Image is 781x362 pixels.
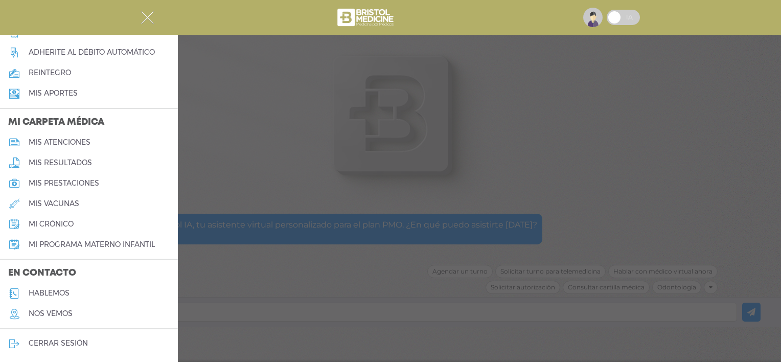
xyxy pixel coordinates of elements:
[336,5,397,30] img: bristol-medicine-blanco.png
[29,179,99,188] h5: mis prestaciones
[141,11,154,24] img: Cober_menu-close-white.svg
[29,28,74,36] h5: Mi factura
[29,289,70,298] h5: hablemos
[29,240,155,249] h5: mi programa materno infantil
[29,159,92,167] h5: mis resultados
[583,8,603,27] img: profile-placeholder.svg
[29,220,74,229] h5: mi crónico
[29,309,73,318] h5: nos vemos
[29,199,79,208] h5: mis vacunas
[29,138,90,147] h5: mis atenciones
[29,89,78,98] h5: Mis aportes
[29,69,71,77] h5: reintegro
[29,339,88,348] h5: cerrar sesión
[29,48,155,57] h5: Adherite al débito automático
